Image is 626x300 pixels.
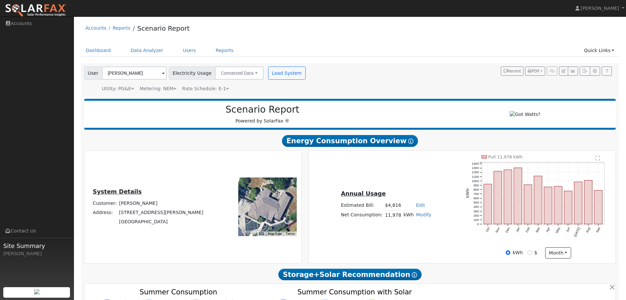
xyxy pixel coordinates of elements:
a: Scenario Report [137,24,190,32]
rect: onclick="" [544,187,552,224]
input: kWh [506,250,510,255]
td: Customer: [92,199,118,208]
text: 100 [474,218,479,222]
rect: onclick="" [584,180,592,224]
button: Load System [268,67,306,80]
text: 600 [474,196,479,200]
button: Settings [590,67,600,76]
rect: onclick="" [494,171,502,224]
text: [DATE] [573,227,581,237]
rect: onclick="" [534,176,542,224]
text: 1200 [472,170,479,174]
div: Utility: PG&E [102,85,134,92]
img: Google [240,228,262,236]
button: month [545,247,571,259]
rect: onclick="" [514,168,522,224]
text: 200 [474,214,479,217]
span: Energy Consumption Overview [282,135,418,147]
span: PDF [528,69,540,73]
a: Reports [211,44,238,57]
h2: Scenario Report [91,104,434,115]
text: 1100 [472,175,479,178]
div: Metering: NEM [140,85,176,92]
i: Show Help [408,139,413,144]
td: Net Consumption: [340,210,384,220]
td: 11,978 [384,210,402,220]
span: Storage+Solar Recommendation [278,269,422,281]
text: 1300 [472,166,479,170]
text: Dec [505,227,510,233]
a: Modify [416,212,431,217]
button: Edit User [559,67,568,76]
button: Multi-Series Graph [568,67,578,76]
button: Recent [501,67,524,76]
u: Annual Usage [341,190,385,197]
span: [PERSON_NAME] [581,6,619,11]
text:  [596,155,600,161]
rect: onclick="" [504,170,512,224]
text: Feb [525,227,531,233]
rect: onclick="" [524,185,532,224]
td: kWh [402,210,415,220]
label: kWh [513,249,523,256]
td: [PERSON_NAME] [118,199,205,208]
a: Terms (opens in new tab) [286,232,295,235]
text: 1000 [472,179,479,183]
a: Quick Links [579,44,619,57]
button: Connected Data [215,67,264,80]
img: retrieve [34,289,39,294]
span: Electricity Usage [169,67,215,80]
td: Estimated Bill: [340,201,384,210]
text: May [555,227,561,234]
input: $ [527,250,532,255]
a: Accounts [85,25,106,31]
span: Alias: HEV2A [182,86,229,91]
img: SolarFax [5,4,67,17]
text: Summer Consumption with Solar [297,288,412,296]
u: System Details [93,188,142,195]
text: Nov [495,227,500,233]
text: Jun [566,227,571,233]
text: Sep [595,227,601,233]
label: $ [534,249,537,256]
a: Dashboard [81,44,116,57]
button: PDF [525,67,545,76]
i: Show Help [412,272,417,278]
text: 800 [474,188,479,191]
span: User [84,67,102,80]
text: 300 [474,209,479,213]
button: Map Data [268,232,282,236]
rect: onclick="" [484,184,492,224]
text: 900 [474,183,479,187]
text: 0 [477,222,479,226]
text: Apr [545,227,551,233]
span: Site Summary [3,241,70,250]
input: Select a User [102,67,167,80]
td: Address: [92,208,118,217]
div: [PERSON_NAME] [3,250,70,257]
text: 1400 [472,162,479,165]
text: 500 [474,201,479,205]
rect: onclick="" [564,191,572,224]
a: Data Analyzer [126,44,168,57]
text: Summer Consumption [140,288,217,296]
a: Users [178,44,201,57]
text: kWh [465,188,470,198]
rect: onclick="" [574,182,582,224]
td: [GEOGRAPHIC_DATA] [118,217,205,227]
a: Open this area in Google Maps (opens a new window) [240,228,262,236]
td: [STREET_ADDRESS][PERSON_NAME] [118,208,205,217]
text: Jan [515,227,521,233]
a: Help Link [602,67,612,76]
a: Edit [416,203,425,208]
text: 400 [474,205,479,209]
text: Pull 11,978 kWh [488,154,523,159]
rect: onclick="" [554,186,562,224]
text: Aug [585,227,591,233]
button: Keyboard shortcuts [259,232,264,236]
div: Powered by SolarFax ® [87,104,438,124]
td: $4,816 [384,201,402,210]
text: Mar [535,227,541,233]
text: Oct [485,227,491,233]
rect: onclick="" [594,190,602,224]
